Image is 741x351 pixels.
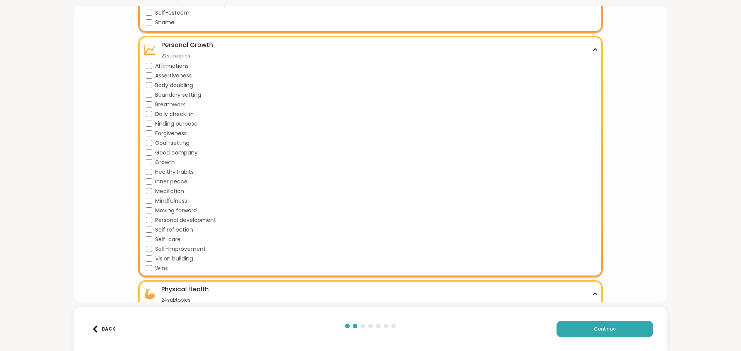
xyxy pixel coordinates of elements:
[155,168,194,176] span: Healthy habits
[155,110,194,118] span: Daily check-in
[155,207,197,215] span: Moving forward
[155,18,174,27] span: Shame
[155,72,192,80] span: Assertiveness
[155,187,184,195] span: Meditation
[155,91,201,99] span: Boundary setting
[161,297,209,303] div: 24 subtopics
[155,149,198,157] span: Good company
[155,101,185,109] span: Breathwork
[92,326,115,333] div: Back
[88,321,119,337] button: Back
[155,9,189,17] span: Self-esteem
[161,285,209,294] div: Physical Health
[161,40,213,50] div: Personal Growth
[155,197,187,205] span: Mindfulness
[155,139,189,147] span: Goal-setting
[557,321,653,337] button: Continue
[161,53,213,59] div: 22 subtopics
[155,158,175,166] span: Growth
[155,235,181,244] span: Self-care
[155,120,198,128] span: Finding purpose
[155,216,216,224] span: Personal development
[155,129,187,138] span: Forgiveness
[155,264,168,272] span: Wins
[155,245,206,253] span: Self-Improvement
[155,178,188,186] span: Inner peace
[155,226,193,234] span: Self reflection
[155,62,189,70] span: Affirmations
[155,255,193,263] span: Vision building
[594,326,616,333] span: Continue
[155,81,193,89] span: Body doubling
